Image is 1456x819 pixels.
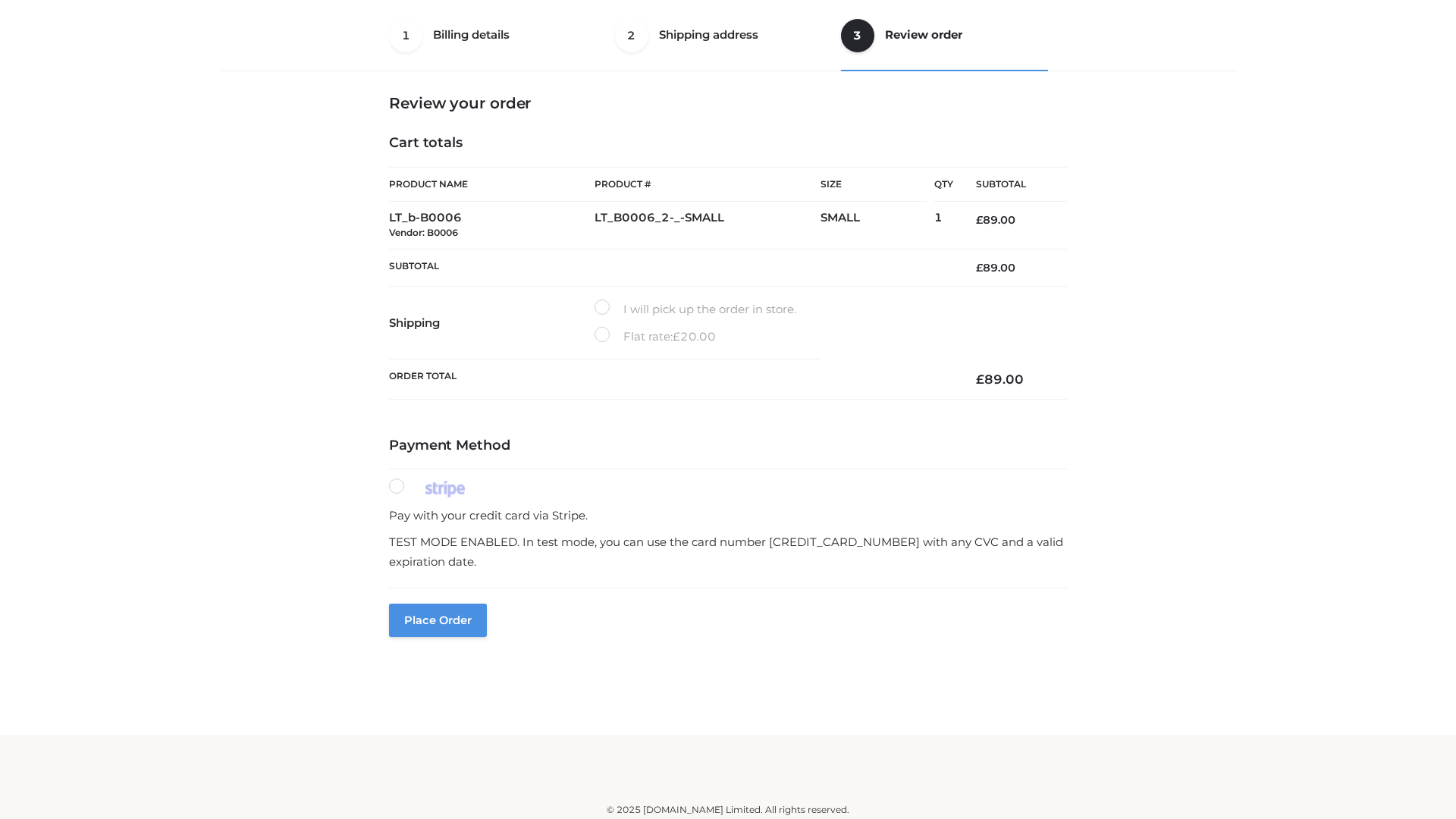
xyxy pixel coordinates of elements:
td: LT_B0006_2-_-SMALL [595,202,821,249]
bdi: 89.00 [976,261,1015,275]
div: © 2025 [DOMAIN_NAME] Limited. All rights reserved. [225,802,1231,817]
h3: Review your order [389,94,1067,112]
th: Shipping [389,287,595,359]
small: Vendor: B0006 [389,227,458,238]
th: Order Total [389,359,953,400]
span: £ [976,372,984,387]
td: 1 [934,202,953,249]
label: I will pick up the order in store. [595,300,796,319]
th: Subtotal [389,249,953,286]
span: £ [976,261,983,275]
th: Size [821,168,927,202]
button: Place order [389,604,487,637]
h4: Cart totals [389,135,1067,152]
bdi: 89.00 [976,372,1024,387]
p: Pay with your credit card via Stripe. [389,506,1067,526]
span: £ [673,329,680,344]
th: Subtotal [953,168,1067,202]
h4: Payment Method [389,438,1067,454]
th: Product # [595,167,821,202]
bdi: 20.00 [673,329,716,344]
p: TEST MODE ENABLED. In test mode, you can use the card number [CREDIT_CARD_NUMBER] with any CVC an... [389,532,1067,571]
td: SMALL [821,202,934,249]
th: Product Name [389,167,595,202]
td: LT_b-B0006 [389,202,595,249]
label: Flat rate: [595,327,716,347]
th: Qty [934,167,953,202]
span: £ [976,213,983,227]
bdi: 89.00 [976,213,1015,227]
